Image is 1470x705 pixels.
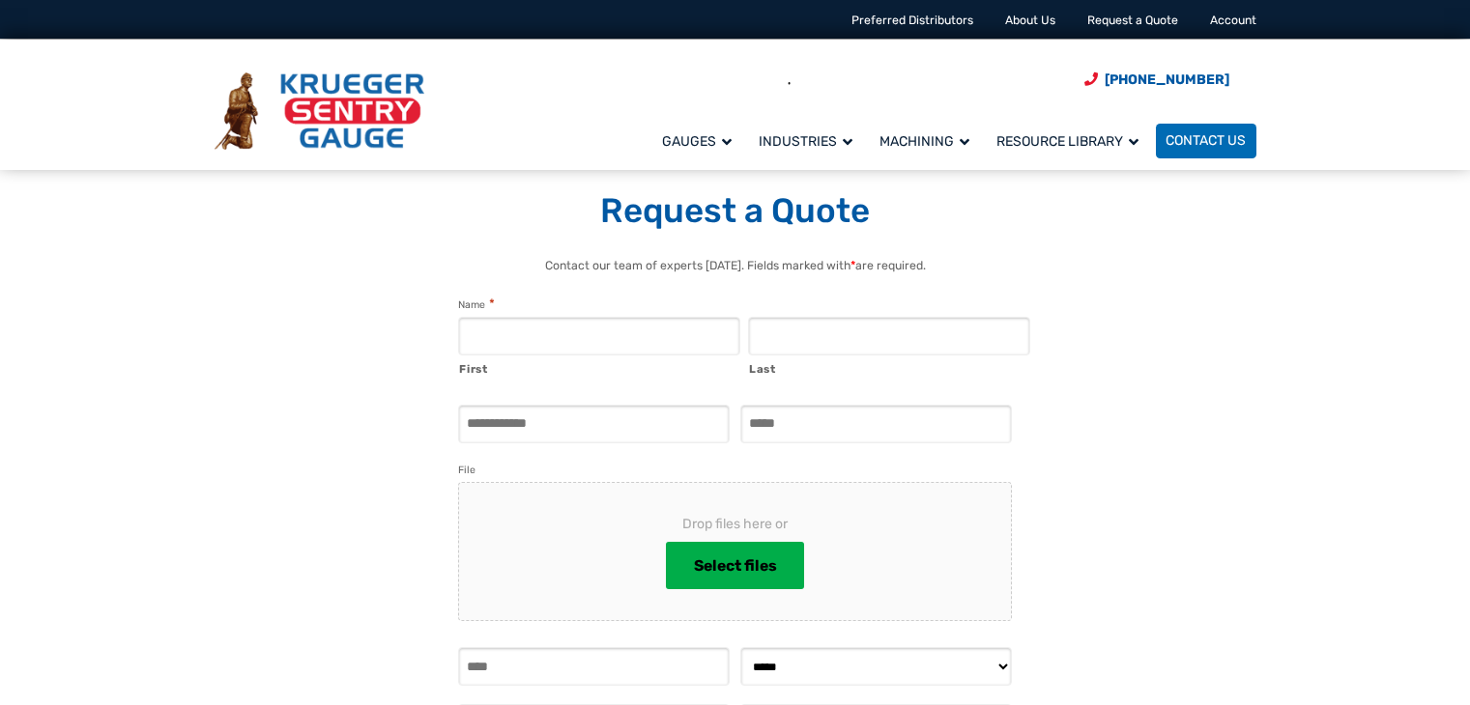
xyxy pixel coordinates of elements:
[1005,14,1055,27] a: About Us
[870,121,987,160] a: Machining
[439,257,1031,274] p: Contact our team of experts [DATE]. Fields marked with are required.
[879,133,969,150] span: Machining
[1166,133,1246,150] span: Contact Us
[666,542,804,590] button: Select files
[662,133,732,150] span: Gauges
[987,121,1156,160] a: Resource Library
[490,514,980,534] span: Drop files here or
[749,121,870,160] a: Industries
[759,133,852,150] span: Industries
[652,121,749,160] a: Gauges
[458,296,494,314] legend: Name
[1087,14,1178,27] a: Request a Quote
[459,356,740,378] label: First
[996,133,1139,150] span: Resource Library
[1105,71,1229,88] span: [PHONE_NUMBER]
[1084,70,1229,90] a: Phone Number (920) 434-8860
[458,462,476,479] label: File
[1210,14,1256,27] a: Account
[215,190,1256,233] h1: Request a Quote
[215,72,424,150] img: Krueger Sentry Gauge
[1156,124,1256,158] a: Contact Us
[851,14,973,27] a: Preferred Distributors
[749,356,1030,378] label: Last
